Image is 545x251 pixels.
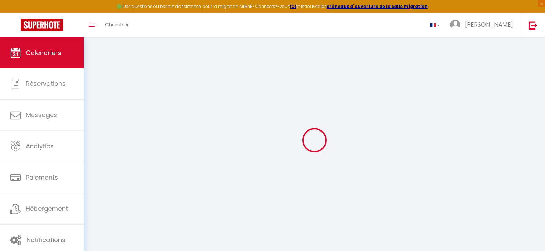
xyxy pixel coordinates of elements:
[26,79,66,88] span: Réservations
[26,204,68,213] span: Hébergement
[26,142,54,150] span: Analytics
[105,21,129,28] span: Chercher
[21,19,63,31] img: Super Booking
[327,3,428,9] a: créneaux d'ouverture de la salle migration
[26,236,65,244] span: Notifications
[26,173,58,182] span: Paiements
[290,3,296,9] a: ICI
[100,13,134,37] a: Chercher
[26,111,57,119] span: Messages
[465,20,513,29] span: [PERSON_NAME]
[445,13,522,37] a: ... [PERSON_NAME]
[26,48,61,57] span: Calendriers
[450,20,460,30] img: ...
[6,3,26,23] button: Ouvrir le widget de chat LiveChat
[529,21,537,30] img: logout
